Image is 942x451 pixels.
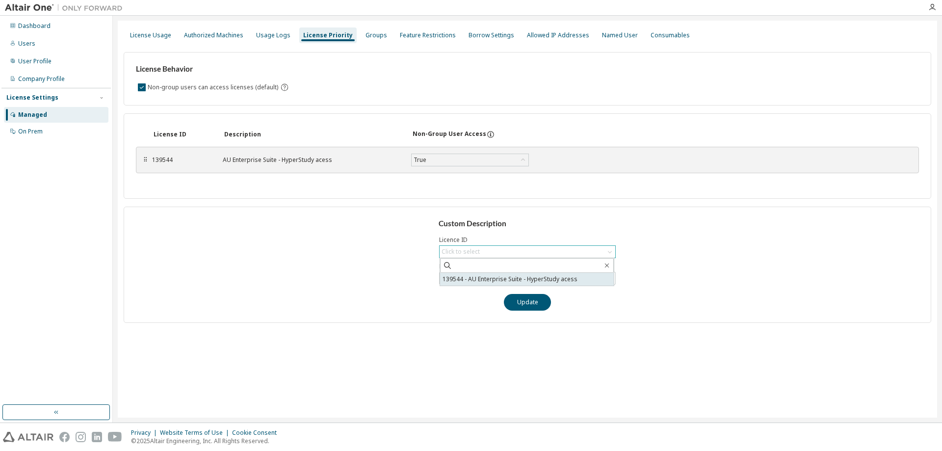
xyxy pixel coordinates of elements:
div: User Profile [18,57,52,65]
svg: By default any user not assigned to any group can access any license. Turn this setting off to di... [280,83,289,92]
div: Non-Group User Access [413,130,486,139]
div: Cookie Consent [232,429,283,437]
img: facebook.svg [59,432,70,442]
div: True [412,154,528,166]
div: Managed [18,111,47,119]
div: Groups [366,31,387,39]
h3: Custom Description [439,219,617,229]
div: Borrow Settings [469,31,514,39]
div: Consumables [651,31,690,39]
div: Feature Restrictions [400,31,456,39]
img: altair_logo.svg [3,432,53,442]
div: Description [224,131,401,138]
img: linkedin.svg [92,432,102,442]
label: Licence ID [439,236,616,244]
div: Usage Logs [256,31,290,39]
div: Dashboard [18,22,51,30]
div: ⠿ [142,156,148,164]
div: License ID [154,131,212,138]
label: License Description [439,263,616,270]
img: youtube.svg [108,432,122,442]
div: License Settings [6,94,58,102]
li: 139544 - AU Enterprise Suite - HyperStudy acess [440,273,614,286]
div: Users [18,40,35,48]
h3: License Behavior [136,64,288,74]
div: On Prem [18,128,43,135]
div: Named User [602,31,638,39]
div: 139544 [152,156,211,164]
div: Privacy [131,429,160,437]
img: instagram.svg [76,432,86,442]
div: Allowed IP Addresses [527,31,589,39]
div: Click to select [440,246,615,258]
div: Website Terms of Use [160,429,232,437]
div: Authorized Machines [184,31,243,39]
div: Click to select [442,248,480,256]
div: License Priority [303,31,353,39]
div: True [412,155,428,165]
div: Company Profile [18,75,65,83]
div: AU Enterprise Suite - HyperStudy acess [223,156,399,164]
p: © 2025 Altair Engineering, Inc. All Rights Reserved. [131,437,283,445]
div: License Usage [130,31,171,39]
label: Non-group users can access licenses (default) [148,81,280,93]
button: Update [504,294,551,311]
img: Altair One [5,3,128,13]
